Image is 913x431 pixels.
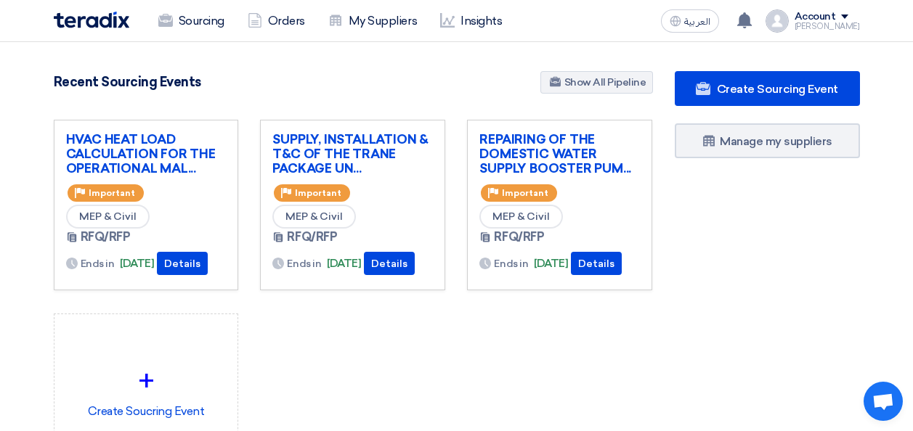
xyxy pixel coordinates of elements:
[287,229,337,246] span: RFQ/RFP
[66,359,227,403] div: +
[295,188,341,198] span: Important
[147,5,236,37] a: Sourcing
[717,82,838,96] span: Create Sourcing Event
[120,255,154,272] span: [DATE]
[661,9,719,33] button: العربية
[864,382,903,421] div: Open chat
[317,5,429,37] a: My Suppliers
[502,188,548,198] span: Important
[479,132,640,176] a: REPAIRING OF THE DOMESTIC WATER SUPPLY BOOSTER PUM...
[364,252,415,275] button: Details
[540,71,653,94] a: Show All Pipeline
[684,17,710,27] span: العربية
[81,229,131,246] span: RFQ/RFP
[795,22,860,30] div: [PERSON_NAME]
[54,74,201,90] h4: Recent Sourcing Events
[766,9,789,33] img: profile_test.png
[675,123,860,158] a: Manage my suppliers
[327,255,361,272] span: [DATE]
[236,5,317,37] a: Orders
[795,11,836,23] div: Account
[272,205,356,229] span: MEP & Civil
[157,252,208,275] button: Details
[89,188,135,198] span: Important
[287,256,321,271] span: Ends in
[66,132,227,176] a: HVAC HEAT LOAD CALCULATION FOR THE OPERATIONAL MAL...
[571,252,622,275] button: Details
[479,205,563,229] span: MEP & Civil
[81,256,115,271] span: Ends in
[494,256,528,271] span: Ends in
[54,12,129,28] img: Teradix logo
[272,132,433,176] a: SUPPLY, INSTALLATION & T&C OF THE TRANE PACKAGE UN...
[534,255,568,272] span: [DATE]
[494,229,544,246] span: RFQ/RFP
[66,205,150,229] span: MEP & Civil
[429,5,514,37] a: Insights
